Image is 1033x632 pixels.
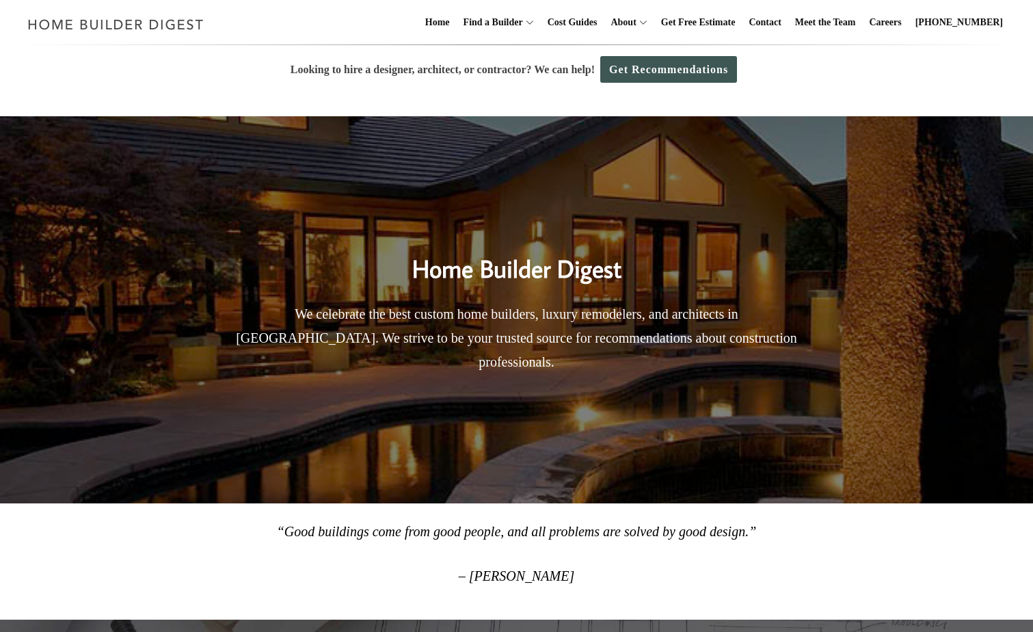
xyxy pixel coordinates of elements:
img: Home Builder Digest [22,11,210,38]
a: Careers [864,1,907,44]
em: – [PERSON_NAME] [459,568,574,583]
a: Get Recommendations [600,56,737,83]
a: About [605,1,636,44]
a: Meet the Team [790,1,861,44]
p: We celebrate the best custom home builders, luxury remodelers, and architects in [GEOGRAPHIC_DATA... [226,302,807,374]
a: Find a Builder [458,1,523,44]
a: [PHONE_NUMBER] [910,1,1008,44]
h2: Home Builder Digest [226,226,807,287]
a: Cost Guides [542,1,603,44]
em: “Good buildings come from good people, and all problems are solved by good design.” [277,524,757,539]
a: Get Free Estimate [656,1,741,44]
a: Contact [743,1,786,44]
a: Home [420,1,455,44]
